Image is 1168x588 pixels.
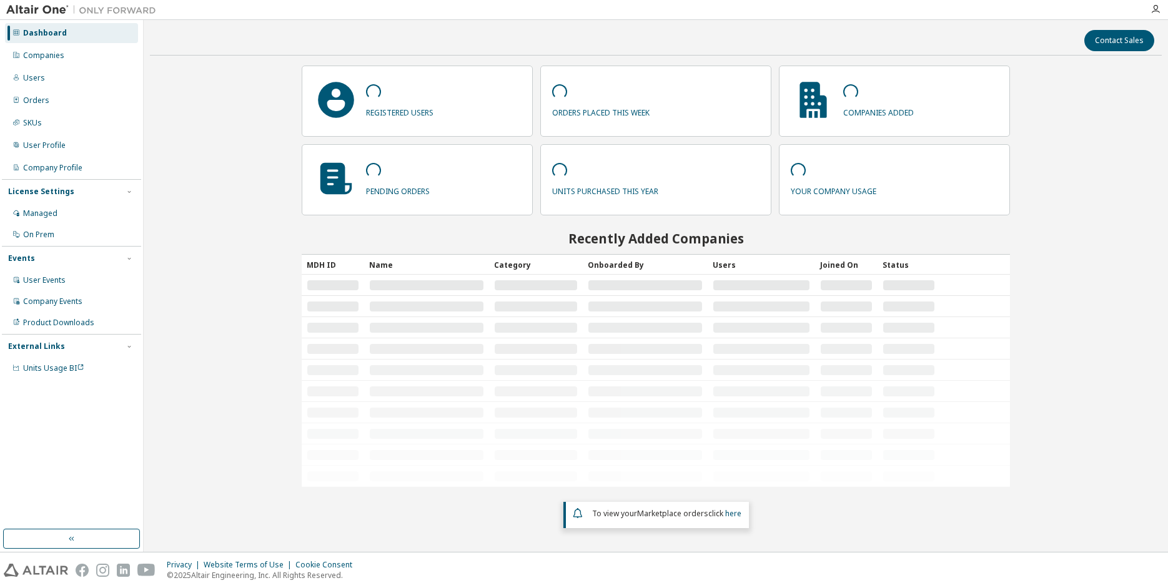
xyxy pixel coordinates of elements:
div: Category [494,255,578,275]
div: Product Downloads [23,318,94,328]
button: Contact Sales [1084,30,1154,51]
div: Managed [23,208,57,218]
span: To view your click [592,508,741,519]
div: Events [8,253,35,263]
em: Marketplace orders [637,508,708,519]
a: here [725,508,741,519]
div: License Settings [8,187,74,197]
div: Users [713,255,810,275]
img: Altair One [6,4,162,16]
div: External Links [8,341,65,351]
div: User Profile [23,140,66,150]
div: Website Terms of Use [204,560,295,570]
p: companies added [843,104,914,118]
p: orders placed this week [552,104,650,118]
img: facebook.svg [76,564,89,577]
img: altair_logo.svg [4,564,68,577]
img: linkedin.svg [117,564,130,577]
h2: Recently Added Companies [302,230,1010,247]
div: On Prem [23,230,54,240]
div: SKUs [23,118,42,128]
div: Cookie Consent [295,560,360,570]
p: © 2025 Altair Engineering, Inc. All Rights Reserved. [167,570,360,581]
div: Status [883,255,935,275]
p: your company usage [791,182,876,197]
div: Privacy [167,560,204,570]
div: Dashboard [23,28,67,38]
p: pending orders [366,182,430,197]
div: Name [369,255,484,275]
div: MDH ID [307,255,359,275]
p: registered users [366,104,433,118]
p: units purchased this year [552,182,658,197]
img: youtube.svg [137,564,156,577]
img: instagram.svg [96,564,109,577]
div: Joined On [820,255,873,275]
div: Company Profile [23,163,82,173]
div: Onboarded By [588,255,703,275]
div: Orders [23,96,49,105]
div: Companies [23,51,64,61]
div: Company Events [23,296,82,306]
div: User Events [23,275,66,285]
span: Units Usage BI [23,363,84,373]
div: Users [23,73,45,83]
